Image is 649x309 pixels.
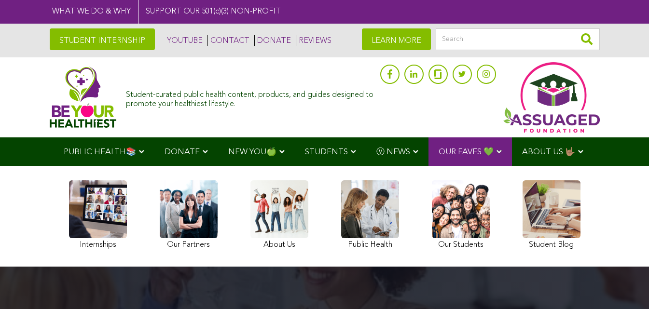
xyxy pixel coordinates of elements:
a: REVIEWS [296,35,331,46]
span: DONATE [165,148,200,156]
span: OUR FAVES 💚 [439,148,494,156]
div: Navigation Menu [50,137,600,166]
span: STUDENTS [305,148,348,156]
a: DONATE [254,35,291,46]
a: CONTACT [207,35,249,46]
span: PUBLIC HEALTH📚 [64,148,136,156]
img: glassdoor [434,69,441,79]
img: Assuaged App [503,62,600,133]
img: Assuaged [50,67,117,128]
input: Search [436,28,600,50]
a: STUDENT INTERNSHIP [50,28,155,50]
a: LEARN MORE [362,28,431,50]
div: Student-curated public health content, products, and guides designed to promote your healthiest l... [126,86,375,109]
span: ABOUT US 🤟🏽 [522,148,575,156]
iframe: Chat Widget [601,263,649,309]
a: YOUTUBE [165,35,203,46]
span: NEW YOU🍏 [228,148,276,156]
span: Ⓥ NEWS [376,148,410,156]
